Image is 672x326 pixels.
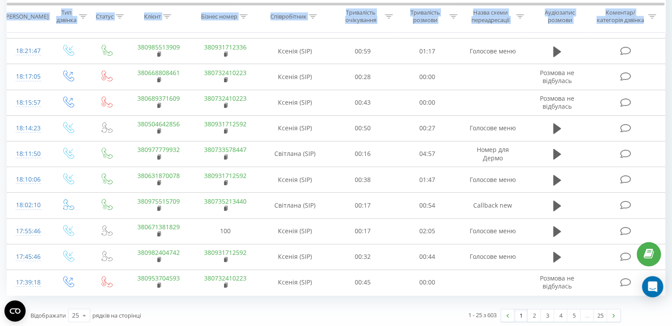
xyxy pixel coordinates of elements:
a: 3 [541,309,554,322]
td: 00:45 [331,269,395,295]
div: Тривалість очікування [339,9,383,24]
td: Ксенія (SIP) [259,167,331,193]
span: Розмова не відбулась [540,274,574,290]
div: 17:45:46 [16,248,39,265]
span: Розмова не відбулась [540,94,574,110]
a: 1 [514,309,528,322]
a: 380671381829 [137,223,180,231]
div: Тривалість розмови [403,9,447,24]
td: Ксенія (SIP) [259,90,331,115]
td: 00:17 [331,193,395,218]
td: 00:00 [395,64,459,90]
td: Світлана (SIP) [259,193,331,218]
a: 380732410223 [204,274,247,282]
td: Голосове меню [459,115,526,141]
td: Ксенія (SIP) [259,269,331,295]
a: 380931712336 [204,43,247,51]
a: 380931712592 [204,248,247,257]
td: 01:47 [395,167,459,193]
td: 00:28 [331,64,395,90]
td: Callback new [459,193,526,218]
td: 00:38 [331,167,395,193]
a: 380982404742 [137,248,180,257]
span: Розмова не відбулась [540,68,574,85]
div: 18:15:57 [16,94,39,111]
div: [PERSON_NAME] [4,13,49,20]
td: 00:00 [395,269,459,295]
div: Open Intercom Messenger [642,276,663,297]
td: 00:54 [395,193,459,218]
a: 380931712592 [204,171,247,180]
td: Ксенія (SIP) [259,244,331,269]
button: Open CMP widget [4,300,26,322]
td: 00:00 [395,90,459,115]
a: 4 [554,309,567,322]
div: Клієнт [144,13,161,20]
td: Номер для Дермо [459,141,526,167]
a: 380733578447 [204,145,247,154]
td: 100 [192,218,258,244]
td: 00:43 [331,90,395,115]
td: Голосове меню [459,244,526,269]
div: 18:17:05 [16,68,39,85]
div: Співробітник [270,13,307,20]
div: Назва схеми переадресації [467,9,514,24]
td: Ксенія (SIP) [259,64,331,90]
td: Голосове меню [459,218,526,244]
a: 25 [594,309,607,322]
a: 380631870078 [137,171,180,180]
a: 380975515709 [137,197,180,205]
td: Голосове меню [459,167,526,193]
td: 04:57 [395,141,459,167]
td: Ксенія (SIP) [259,115,331,141]
a: 380931712592 [204,120,247,128]
a: 2 [528,309,541,322]
div: Тип дзвінка [56,9,76,24]
a: 380689371609 [137,94,180,102]
div: Статус [96,13,114,20]
td: Голосове меню [459,38,526,64]
div: … [581,309,594,322]
td: 00:44 [395,244,459,269]
a: 380504642856 [137,120,180,128]
span: Відображати [30,311,66,319]
td: 00:32 [331,244,395,269]
div: 1 - 25 з 603 [468,311,497,319]
div: 18:21:47 [16,42,39,60]
div: 18:11:50 [16,145,39,163]
a: 380732410223 [204,94,247,102]
div: 25 [72,311,79,320]
td: 01:17 [395,38,459,64]
td: 00:16 [331,141,395,167]
div: Бізнес номер [201,13,237,20]
td: Ксенія (SIP) [259,218,331,244]
div: 18:02:10 [16,197,39,214]
div: Аудіозапис розмови [534,9,586,24]
a: 380977779932 [137,145,180,154]
div: 18:10:06 [16,171,39,188]
td: 00:27 [395,115,459,141]
div: 17:55:46 [16,223,39,240]
span: рядків на сторінці [92,311,141,319]
td: 00:50 [331,115,395,141]
a: 380953704593 [137,274,180,282]
td: Світлана (SIP) [259,141,331,167]
div: 18:14:23 [16,120,39,137]
td: 02:05 [395,218,459,244]
a: 380732410223 [204,68,247,77]
div: 17:39:18 [16,274,39,291]
td: Ксенія (SIP) [259,38,331,64]
a: 380668808461 [137,68,180,77]
div: Коментар/категорія дзвінка [594,9,646,24]
td: 00:17 [331,218,395,244]
td: 00:59 [331,38,395,64]
a: 380735213440 [204,197,247,205]
a: 380985513909 [137,43,180,51]
a: 5 [567,309,581,322]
